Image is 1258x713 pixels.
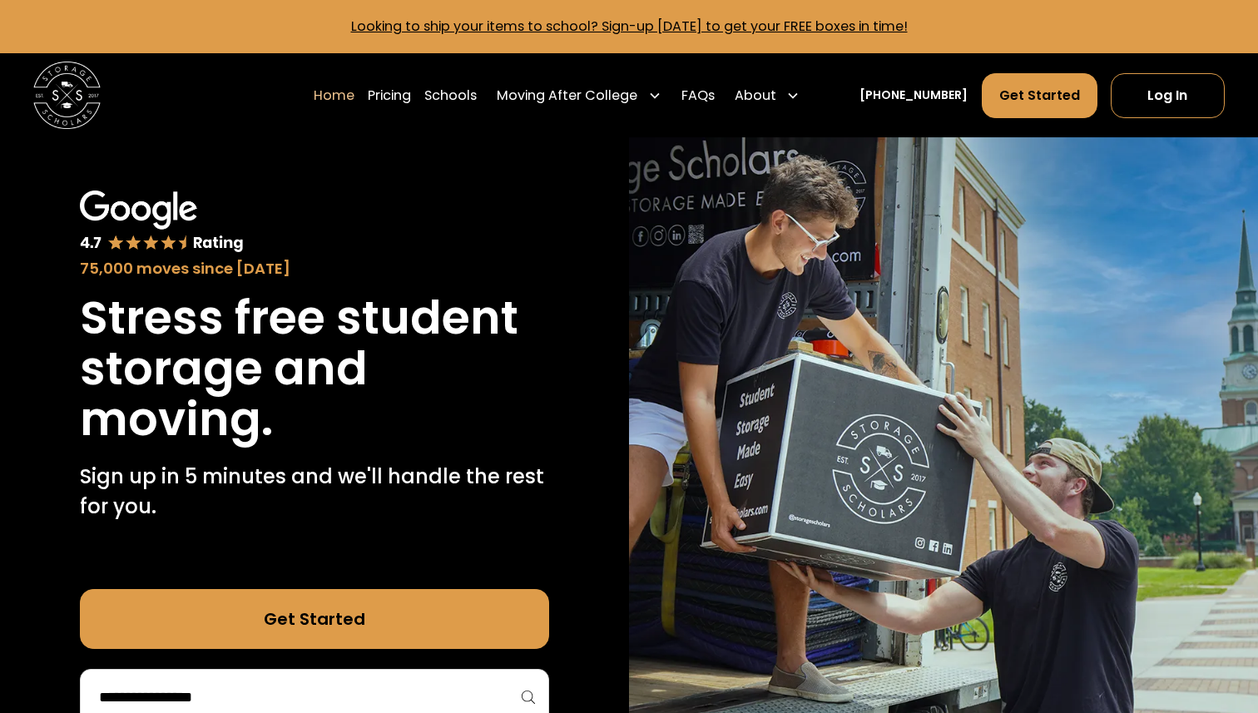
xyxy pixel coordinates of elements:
[33,62,101,129] img: Storage Scholars main logo
[728,72,806,119] div: About
[424,72,477,119] a: Schools
[80,462,549,522] p: Sign up in 5 minutes and we'll handle the rest for you.
[982,73,1097,118] a: Get Started
[80,257,549,280] div: 75,000 moves since [DATE]
[80,293,549,445] h1: Stress free student storage and moving.
[80,589,549,649] a: Get Started
[490,72,667,119] div: Moving After College
[1111,73,1225,118] a: Log In
[681,72,715,119] a: FAQs
[859,87,968,104] a: [PHONE_NUMBER]
[80,191,244,253] img: Google 4.7 star rating
[497,86,637,106] div: Moving After College
[735,86,776,106] div: About
[33,62,101,129] a: home
[368,72,411,119] a: Pricing
[314,72,354,119] a: Home
[351,17,908,36] a: Looking to ship your items to school? Sign-up [DATE] to get your FREE boxes in time!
